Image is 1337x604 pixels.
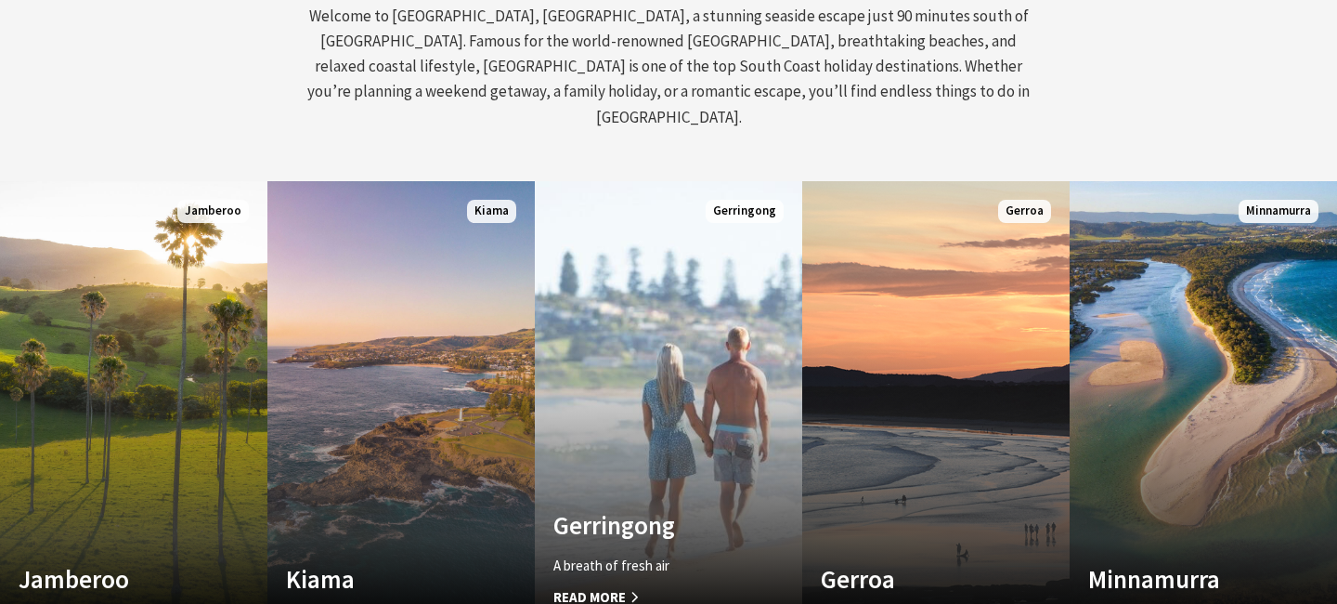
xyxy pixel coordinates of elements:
[286,564,476,594] h4: Kiama
[1239,200,1318,223] span: Minnamurra
[553,510,744,540] h4: Gerringong
[821,564,1011,594] h4: Gerroa
[467,200,516,223] span: Kiama
[19,564,209,594] h4: Jamberoo
[305,4,1032,130] p: Welcome to [GEOGRAPHIC_DATA], [GEOGRAPHIC_DATA], a stunning seaside escape just 90 minutes south ...
[706,200,784,223] span: Gerringong
[177,200,249,223] span: Jamberoo
[998,200,1051,223] span: Gerroa
[1088,564,1279,594] h4: Minnamurra
[553,555,744,577] p: A breath of fresh air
